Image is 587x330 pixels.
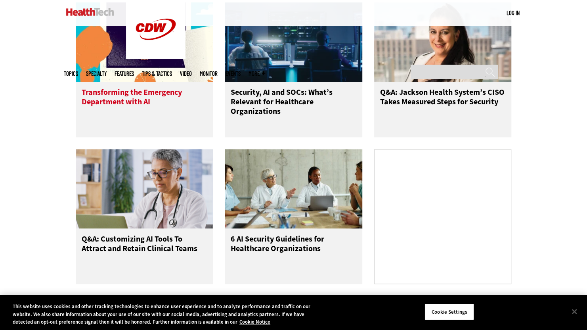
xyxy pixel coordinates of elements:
[231,234,356,266] h3: 6 AI Security Guidelines for Healthcare Organizations
[82,234,207,266] h3: Q&A: Customizing AI Tools To Attract and Retain Clinical Teams
[507,9,520,16] a: Log in
[64,71,78,77] span: Topics
[383,166,502,265] iframe: advertisement
[231,88,356,119] h3: Security, AI and SOCs: What’s Relevant for Healthcare Organizations
[180,71,192,77] a: Video
[226,71,241,77] a: Events
[76,149,213,284] a: doctor on laptop Q&A: Customizing AI Tools To Attract and Retain Clinical Teams
[507,9,520,17] div: User menu
[225,149,362,228] img: Doctors meeting in the office
[225,2,362,137] a: security team in high-tech computer room Security, AI and SOCs: What’s Relevant for Healthcare Or...
[86,71,107,77] span: Specialty
[13,303,323,326] div: This website uses cookies and other tracking technologies to enhance user experience and to analy...
[66,8,114,16] img: Home
[126,52,185,61] a: CDW
[424,303,474,320] button: Cookie Settings
[200,71,218,77] a: MonITor
[380,88,506,119] h3: Q&A: Jackson Health System’s CISO Takes Measured Steps for Security
[142,71,172,77] a: Tips & Tactics
[76,149,213,228] img: doctor on laptop
[225,149,362,284] a: Doctors meeting in the office 6 AI Security Guidelines for Healthcare Organizations
[566,303,583,320] button: Close
[239,318,270,325] a: More information about your privacy
[249,71,265,77] span: More
[374,2,512,137] a: Connie Barrera Q&A: Jackson Health System’s CISO Takes Measured Steps for Security
[115,71,134,77] a: Features
[82,88,207,119] h3: Transforming the Emergency Department with AI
